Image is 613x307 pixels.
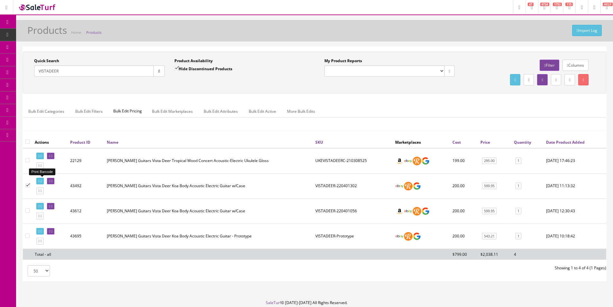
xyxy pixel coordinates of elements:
a: SaleTurf [266,300,281,305]
th: Marketplaces [393,136,450,148]
a: Columns [562,60,589,71]
a: Name [107,139,118,145]
a: More Bulk Edits [282,105,320,118]
td: 43492 [68,173,104,198]
a: Bulk Edit Active [244,105,281,118]
a: 599.95 [482,208,497,215]
a: Import Log [572,25,602,36]
img: reverb [404,182,413,190]
a: Quantity [514,139,531,145]
td: 2025-08-15 11:13:32 [543,173,606,198]
td: 2020-01-30 17:46:23 [543,148,606,174]
img: reverb [404,232,413,241]
img: google_shopping [421,157,430,165]
span: HELP [603,3,613,6]
input: Hide Discontinued Products [174,66,179,70]
img: ebay [395,232,404,241]
a: Bulk Edit Marketplaces [147,105,198,118]
a: Home [71,30,81,35]
span: Bulk Edit Pricing [108,105,147,117]
img: ebay [395,182,404,190]
a: Price [480,139,490,145]
td: 22129 [68,148,104,174]
th: Actions [32,136,68,148]
td: 43695 [68,224,104,249]
a: SKU [315,139,323,145]
label: Product Availability [174,58,213,64]
td: Total - all [32,249,68,260]
td: Luna Guitars Vista Deer Koa Body Acoustic Electric Guitar w/Case [104,173,313,198]
a: 295.00 [482,158,497,164]
td: UKEVISTADEERC-210308525 [313,148,393,174]
img: amazon [395,207,404,216]
td: 200.00 [450,198,478,224]
img: google_shopping [413,182,421,190]
td: $799.00 [450,249,478,260]
label: Hide Discontinued Products [174,65,232,72]
label: Quick Search [34,58,59,64]
td: 199.00 [450,148,478,174]
img: ebay [404,207,413,216]
img: ebay [404,157,413,165]
td: Luna Guitars Vista Deer Koa Body Acoustic Electric Guitar w/Case [104,198,313,224]
img: reverb [413,207,421,216]
span: 47 [528,3,534,6]
img: SaleTurf [18,3,57,12]
h1: Products [27,25,67,35]
td: VISTADEER-Prototype [313,224,393,249]
span: 115 [565,3,573,6]
td: Luna Guitars Vista Deer Tropical Wood Concert Acoustic-Electric Ukulele Gloss [104,148,313,174]
a: 599.95 [482,183,497,189]
a: Product ID [70,139,90,145]
span: 1753 [553,3,562,6]
a: 1 [515,183,521,189]
a: Bulk Edit Filters [70,105,108,118]
td: 200.00 [450,224,478,249]
td: 200.00 [450,173,478,198]
a: Bulk Edit Categories [23,105,70,118]
img: google_shopping [421,207,430,216]
a: 543.21 [482,233,497,240]
img: reverb [413,157,421,165]
a: Bulk Edit Attributes [199,105,243,118]
td: 4 [511,249,543,260]
span: 6724 [540,3,549,6]
img: google_shopping [413,232,421,241]
a: Date Product Added [546,139,585,145]
a: Filter [540,60,559,71]
img: amazon [395,157,404,165]
a: 1 [515,158,521,164]
td: 2025-08-28 10:18:42 [543,224,606,249]
input: Search [34,65,154,77]
td: 2025-08-22 12:30:43 [543,198,606,224]
div: Print Barcode [29,168,56,175]
a: Products [86,30,101,35]
a: Cost [452,139,461,145]
td: VISTADEER-220401056 [313,198,393,224]
td: VISTADEER-220401302 [313,173,393,198]
a: 1 [515,208,521,215]
label: My Product Reports [324,58,362,64]
td: Luna Guitars Vista Deer Koa Body Acoustic Electric Guitar - Prototype [104,224,313,249]
td: $2,038.11 [478,249,511,260]
td: 43612 [68,198,104,224]
div: Showing 1 to 4 of 4 (1 Pages) [315,265,611,271]
a: 1 [515,233,521,240]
